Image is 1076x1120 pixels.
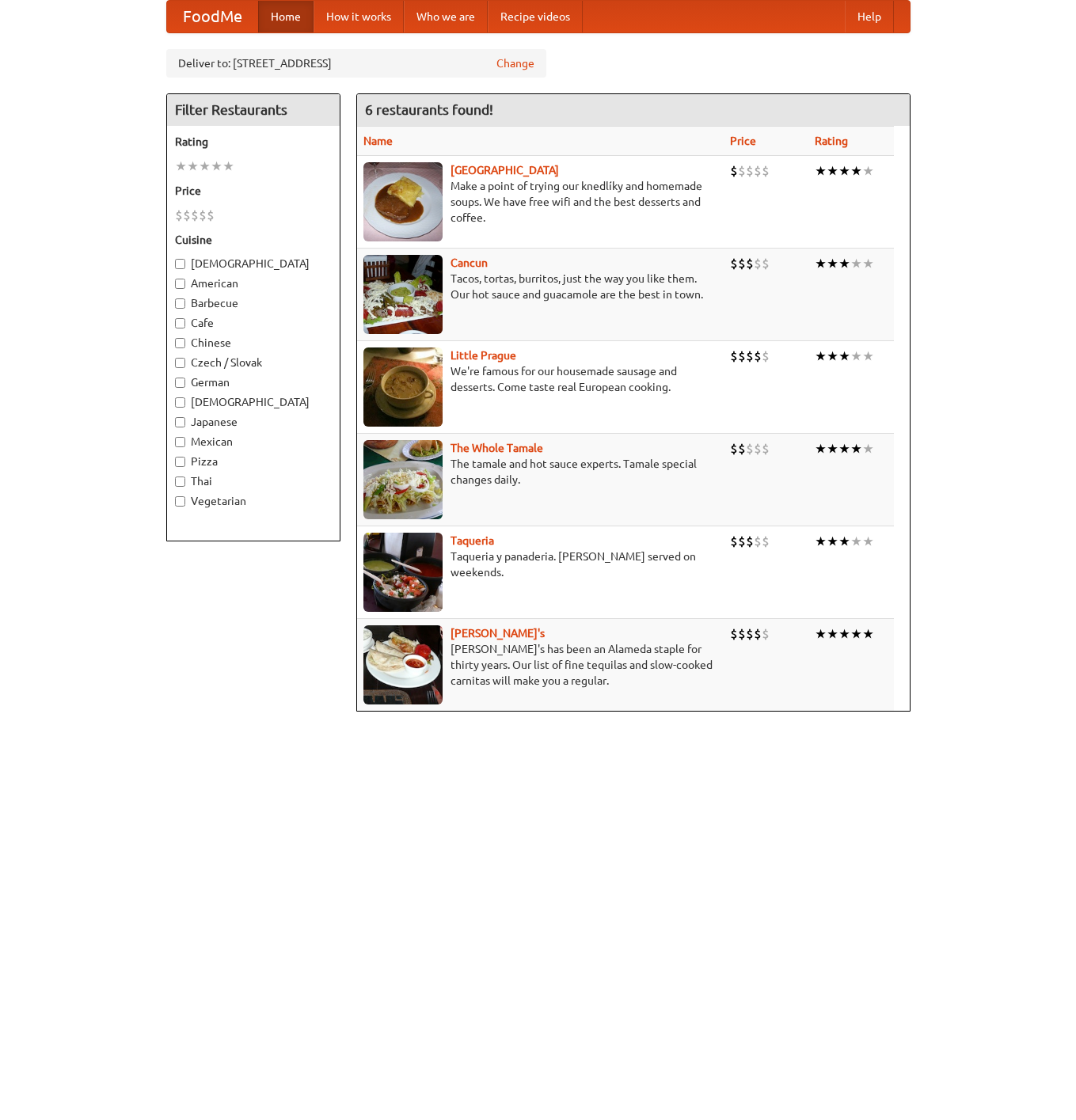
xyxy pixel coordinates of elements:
[862,347,874,365] li: ★
[838,162,850,180] li: ★
[175,394,332,410] label: [DEMOGRAPHIC_DATA]
[211,158,222,175] li: ★
[175,358,185,368] input: Czech / Slovak
[746,162,754,180] li: $
[815,162,827,180] li: ★
[738,440,746,457] li: $
[762,162,770,180] li: $
[862,255,874,272] li: ★
[862,625,874,643] li: ★
[838,347,850,365] li: ★
[738,533,746,550] li: $
[746,625,754,643] li: $
[191,207,199,224] li: $
[363,625,443,704] img: pedros.jpg
[451,442,543,454] b: The Whole Tamale
[222,158,234,175] li: ★
[762,533,770,550] li: $
[845,1,894,32] a: Help
[827,533,838,550] li: ★
[730,440,738,457] li: $
[730,162,738,180] li: $
[175,457,185,467] input: Pizza
[754,625,762,643] li: $
[175,355,332,370] label: Czech / Slovak
[175,493,332,509] label: Vegetarian
[746,440,754,457] li: $
[815,255,827,272] li: ★
[730,135,756,147] a: Price
[451,164,559,177] a: [GEOGRAPHIC_DATA]
[754,347,762,365] li: $
[175,476,185,487] input: Thai
[838,625,850,643] li: ★
[730,533,738,550] li: $
[862,440,874,457] li: ★
[738,347,746,365] li: $
[404,1,488,32] a: Who we are
[451,349,516,362] b: Little Prague
[746,533,754,550] li: $
[175,232,332,248] h5: Cuisine
[175,473,332,489] label: Thai
[175,275,332,291] label: American
[488,1,583,32] a: Recipe videos
[175,315,332,331] label: Cafe
[850,625,862,643] li: ★
[730,347,738,365] li: $
[363,533,443,612] img: taqueria.jpg
[850,533,862,550] li: ★
[838,255,850,272] li: ★
[738,625,746,643] li: $
[187,158,199,175] li: ★
[827,347,838,365] li: ★
[762,440,770,457] li: $
[754,255,762,272] li: $
[838,533,850,550] li: ★
[762,255,770,272] li: $
[175,256,332,271] label: [DEMOGRAPHIC_DATA]
[496,55,534,71] a: Change
[363,456,718,488] p: The tamale and hot sauce experts. Tamale special changes daily.
[850,347,862,365] li: ★
[850,255,862,272] li: ★
[258,1,314,32] a: Home
[167,94,340,126] h4: Filter Restaurants
[175,279,185,289] input: American
[175,454,332,469] label: Pizza
[451,627,545,640] a: [PERSON_NAME]'s
[363,135,393,147] a: Name
[199,158,211,175] li: ★
[827,162,838,180] li: ★
[175,496,185,507] input: Vegetarian
[363,347,443,427] img: littleprague.jpg
[838,440,850,457] li: ★
[746,347,754,365] li: $
[363,178,718,226] p: Make a point of trying our knedlíky and homemade soups. We have free wifi and the best desserts a...
[175,207,183,224] li: $
[815,625,827,643] li: ★
[175,298,185,309] input: Barbecue
[363,363,718,395] p: We're famous for our housemade sausage and desserts. Come taste real European cooking.
[746,255,754,272] li: $
[175,335,332,351] label: Chinese
[363,641,718,689] p: [PERSON_NAME]'s has been an Alameda staple for thirty years. Our list of fine tequilas and slow-c...
[754,162,762,180] li: $
[730,255,738,272] li: $
[175,378,185,388] input: German
[862,533,874,550] li: ★
[175,374,332,390] label: German
[827,440,838,457] li: ★
[175,397,185,408] input: [DEMOGRAPHIC_DATA]
[827,255,838,272] li: ★
[815,533,827,550] li: ★
[451,256,488,269] a: Cancun
[365,102,493,117] ng-pluralize: 6 restaurants found!
[451,534,494,547] a: Taqueria
[175,259,185,269] input: [DEMOGRAPHIC_DATA]
[754,533,762,550] li: $
[862,162,874,180] li: ★
[175,318,185,328] input: Cafe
